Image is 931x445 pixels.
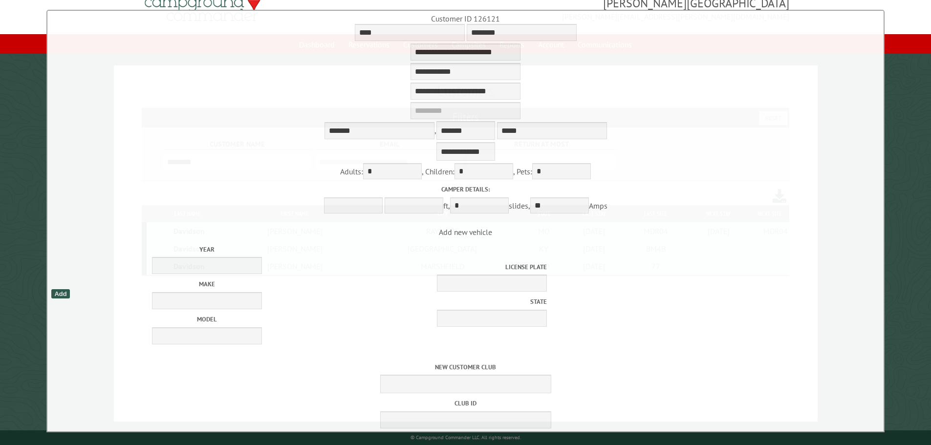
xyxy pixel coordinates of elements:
div: Adults: , Children: , Pets: [50,163,881,182]
label: Club ID [50,399,881,408]
label: Year [94,245,319,254]
div: Add [51,289,69,298]
label: License Plate [323,262,547,272]
label: Camper details: [50,185,881,194]
div: , [50,83,881,163]
div: Customer ID 126121 [50,13,881,24]
label: New customer club [50,362,881,372]
label: Model [94,315,319,324]
div: ft, slides, Amps [50,185,881,215]
span: Add new vehicle [50,227,881,351]
label: Make [94,279,319,289]
label: State [323,297,547,306]
small: © Campground Commander LLC. All rights reserved. [411,434,521,441]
